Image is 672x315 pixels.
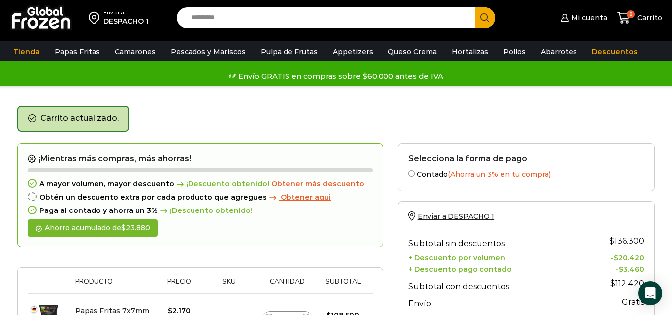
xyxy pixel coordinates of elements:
[103,9,149,16] div: Enviar a
[617,6,662,30] a: 8 Carrito
[28,219,158,237] div: Ahorro acumulado de
[408,168,644,179] label: Contado
[569,13,607,23] span: Mi cuenta
[70,278,157,293] th: Producto
[28,207,373,215] div: Paga al contado y ahorra un 3%
[17,106,129,132] div: Carrito actualizado.
[121,223,150,232] bdi: 23.880
[166,42,251,61] a: Pescados y Mariscos
[318,278,368,293] th: Subtotal
[271,179,364,188] span: Obtener más descuento
[89,9,103,26] img: address-field-icon.svg
[28,193,373,202] div: Obtén un descuento extra por cada producto que agregues
[558,8,607,28] a: Mi cuenta
[614,253,618,262] span: $
[408,294,591,311] th: Envío
[8,42,45,61] a: Tienda
[638,281,662,305] div: Open Intercom Messenger
[408,154,644,163] h2: Selecciona la forma de pago
[408,212,494,221] a: Enviar a DESPACHO 1
[408,262,591,274] th: + Descuento pago contado
[536,42,582,61] a: Abarrotes
[157,278,202,293] th: Precio
[103,16,149,26] div: DESPACHO 1
[50,42,105,61] a: Papas Fritas
[271,180,364,188] a: Obtener más descuento
[619,265,644,274] bdi: 3.460
[174,180,269,188] span: ¡Descuento obtenido!
[328,42,378,61] a: Appetizers
[610,279,644,288] bdi: 112.420
[383,42,442,61] a: Queso Crema
[587,42,643,61] a: Descuentos
[609,236,614,246] span: $
[475,7,495,28] button: Search button
[408,251,591,262] th: + Descuento por volumen
[202,278,257,293] th: Sku
[609,236,644,246] bdi: 136.300
[408,231,591,251] th: Subtotal sin descuentos
[168,306,191,315] bdi: 2.170
[498,42,531,61] a: Pollos
[168,306,172,315] span: $
[28,154,373,164] h2: ¡Mientras más compras, más ahorras!
[257,278,318,293] th: Cantidad
[121,223,126,232] span: $
[267,193,331,202] a: Obtener aqui
[158,207,253,215] span: ¡Descuento obtenido!
[408,170,415,177] input: Contado(Ahorra un 3% en tu compra)
[408,274,591,294] th: Subtotal con descuentos
[448,170,551,179] span: (Ahorra un 3% en tu compra)
[447,42,493,61] a: Hortalizas
[256,42,323,61] a: Pulpa de Frutas
[28,180,373,188] div: A mayor volumen, mayor descuento
[627,10,635,18] span: 8
[110,42,161,61] a: Camarones
[591,251,644,262] td: -
[622,297,644,307] strong: Gratis
[635,13,662,23] span: Carrito
[610,279,615,288] span: $
[281,193,331,202] span: Obtener aqui
[619,265,623,274] span: $
[614,253,644,262] bdi: 20.420
[418,212,494,221] span: Enviar a DESPACHO 1
[591,262,644,274] td: -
